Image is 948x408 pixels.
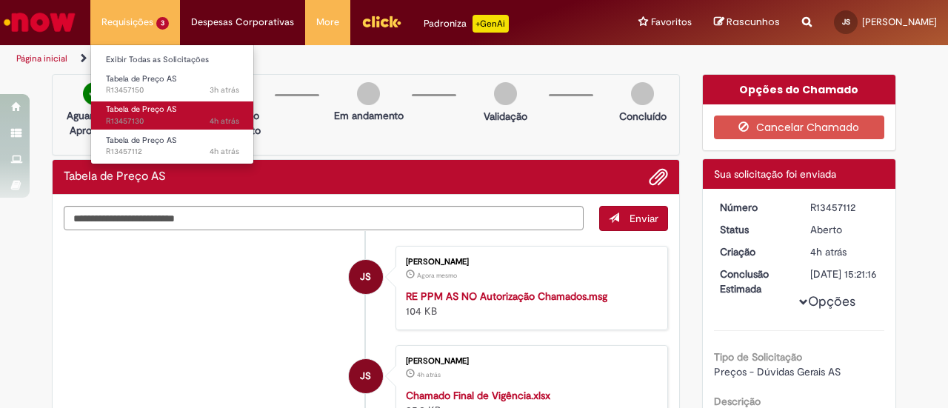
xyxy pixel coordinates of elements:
dt: Conclusão Estimada [709,267,800,296]
div: Jose Gabriel Medeiros Souza [349,359,383,393]
h2: Tabela de Preço AS Histórico de tíquete [64,170,166,184]
div: Opções do Chamado [703,75,896,104]
span: R13457112 [106,146,239,158]
span: 3 [156,17,169,30]
div: 104 KB [406,289,652,318]
span: R13457130 [106,116,239,127]
span: JS [360,259,371,295]
img: check-circle-green.png [83,82,106,105]
time: 28/08/2025 14:55:26 [417,271,457,280]
a: Rascunhos [714,16,780,30]
div: [DATE] 15:21:16 [810,267,879,281]
time: 28/08/2025 11:21:12 [810,245,847,258]
span: Rascunhos [727,15,780,29]
span: More [316,15,339,30]
dt: Status [709,222,800,237]
a: Aberto R13457150 : Tabela de Preço AS [91,71,254,98]
button: Adicionar anexos [649,167,668,187]
button: Enviar [599,206,668,231]
a: RE PPM AS NO Autorização Chamados.msg [406,290,607,303]
div: R13457112 [810,200,879,215]
time: 28/08/2025 11:21:13 [210,146,239,157]
a: Chamado Final de Vigência.xlsx [406,389,550,402]
span: 4h atrás [210,116,239,127]
span: 3h atrás [210,84,239,96]
span: JS [842,17,850,27]
div: 28/08/2025 11:21:12 [810,244,879,259]
span: R13457150 [106,84,239,96]
span: 4h atrás [417,370,441,379]
div: Aberto [810,222,879,237]
dt: Número [709,200,800,215]
ul: Requisições [90,44,254,164]
span: Tabela de Preço AS [106,104,177,115]
b: Descrição [714,395,761,408]
ul: Trilhas de página [11,45,621,73]
p: Validação [484,109,527,124]
a: Aberto R13457130 : Tabela de Preço AS [91,101,254,129]
textarea: Digite sua mensagem aqui... [64,206,584,230]
button: Cancelar Chamado [714,116,885,139]
span: Sua solicitação foi enviada [714,167,836,181]
span: Despesas Corporativas [191,15,294,30]
img: ServiceNow [1,7,78,37]
a: Aberto R13457112 : Tabela de Preço AS [91,133,254,160]
span: 4h atrás [810,245,847,258]
span: 4h atrás [210,146,239,157]
span: [PERSON_NAME] [862,16,937,28]
time: 28/08/2025 11:21:01 [417,370,441,379]
p: Concluído [619,109,667,124]
span: Tabela de Preço AS [106,73,177,84]
time: 28/08/2025 11:23:03 [210,116,239,127]
img: img-circle-grey.png [357,82,380,105]
span: Agora mesmo [417,271,457,280]
span: Favoritos [651,15,692,30]
dt: Criação [709,244,800,259]
span: Tabela de Preço AS [106,135,177,146]
img: img-circle-grey.png [494,82,517,105]
div: Padroniza [424,15,509,33]
p: Aguardando Aprovação [59,108,130,138]
div: Jose Gabriel Medeiros Souza [349,260,383,294]
span: JS [360,358,371,394]
div: [PERSON_NAME] [406,357,652,366]
div: [PERSON_NAME] [406,258,652,267]
span: Requisições [101,15,153,30]
time: 28/08/2025 11:25:43 [210,84,239,96]
span: Enviar [630,212,658,225]
a: Exibir Todas as Solicitações [91,52,254,68]
a: Página inicial [16,53,67,64]
img: img-circle-grey.png [631,82,654,105]
p: +GenAi [473,15,509,33]
p: Em andamento [334,108,404,123]
span: Preços - Dúvidas Gerais AS [714,365,841,378]
img: click_logo_yellow_360x200.png [361,10,401,33]
b: Tipo de Solicitação [714,350,802,364]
